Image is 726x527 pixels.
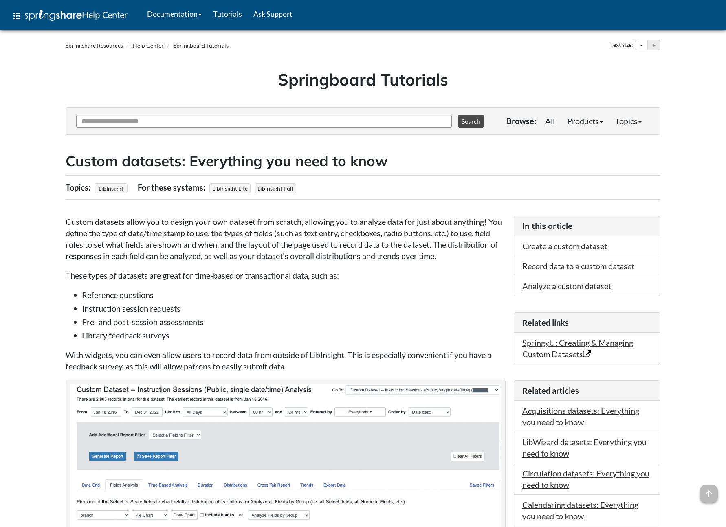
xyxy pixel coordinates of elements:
[506,115,536,127] p: Browse:
[522,386,579,395] span: Related articles
[82,289,506,301] li: Reference questions
[6,4,133,28] a: apps Help Center
[609,113,648,129] a: Topics
[82,316,506,327] li: Pre- and post-session assessments
[209,183,251,193] span: LibInsight Lite
[522,406,639,427] a: Acquisitions datasets: Everything you need to know
[522,281,611,291] a: Analyze a custom dataset
[66,180,92,195] div: Topics:
[25,10,82,21] img: Springshare
[522,220,652,232] h3: In this article
[66,42,123,49] a: Springshare Resources
[66,216,506,261] p: Custom datasets allow you to design your own dataset from scratch, allowing you to analyze data f...
[700,485,718,495] a: arrow_upward
[458,115,484,128] button: Search
[539,113,561,129] a: All
[138,180,207,195] div: For these systems:
[82,9,128,20] span: Help Center
[207,4,248,24] a: Tutorials
[82,303,506,314] li: Instruction session requests
[561,113,609,129] a: Products
[66,151,660,171] h2: Custom datasets: Everything you need to know
[133,42,164,49] a: Help Center
[66,270,506,281] p: These types of datasets are great for time-based or transactional data, such as:
[248,4,298,24] a: Ask Support
[648,40,660,50] button: Increase text size
[522,241,607,251] a: Create a custom dataset
[609,40,635,51] div: Text size:
[522,468,649,490] a: Circulation datasets: Everything you need to know
[174,42,229,49] a: Springboard Tutorials
[700,485,718,503] span: arrow_upward
[255,183,296,193] span: LibInsight Full
[522,318,569,327] span: Related links
[141,4,207,24] a: Documentation
[522,500,638,521] a: Calendaring datasets: Everything you need to know
[12,11,22,21] span: apps
[522,437,647,458] a: LibWizard datasets: Everything you need to know
[522,338,633,359] a: SpringyU: Creating & Managing Custom Datasets
[72,68,654,91] h1: Springboard Tutorials
[66,349,506,372] p: With widgets, you can even allow users to record data from outside of LibInsight. This is especia...
[97,182,125,194] a: LibInsight
[82,329,506,341] li: Library feedback surveys
[635,40,647,50] button: Decrease text size
[522,261,634,271] a: Record data to a custom dataset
